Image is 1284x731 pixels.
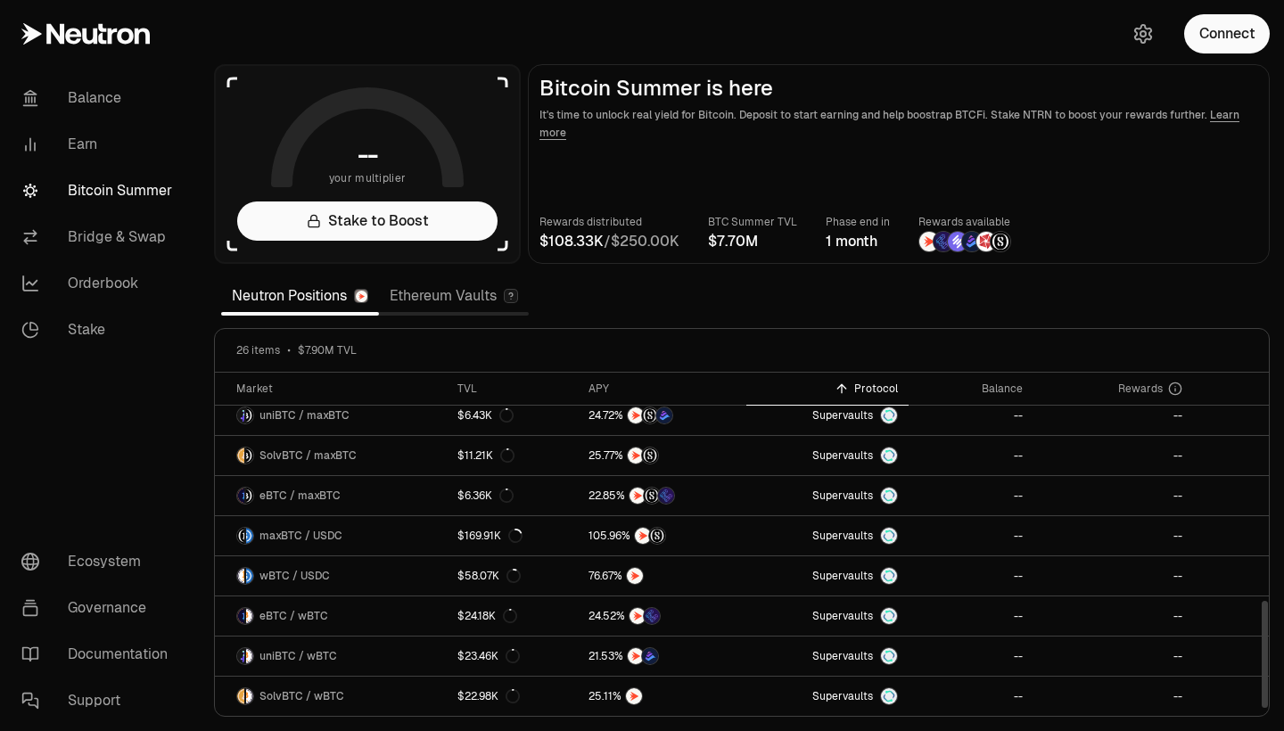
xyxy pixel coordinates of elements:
[259,489,341,503] span: eBTC / maxBTC
[909,677,1033,716] a: --
[812,529,873,543] span: Supervaults
[1033,476,1193,515] a: --
[1184,14,1270,53] button: Connect
[919,232,939,251] img: NTRN
[215,556,447,595] a: wBTC LogoUSDC LogowBTC / USDC
[246,407,253,423] img: maxBTC Logo
[358,141,378,169] h1: --
[578,436,745,475] a: NTRNStructured Points
[539,213,679,231] p: Rewards distributed
[259,689,344,703] span: SolvBTC / wBTC
[237,448,244,464] img: SolvBTC Logo
[881,488,897,504] img: Supervaults
[630,608,646,624] img: NTRN
[447,516,578,555] a: $169.91K
[1033,596,1193,636] a: --
[1033,556,1193,595] a: --
[259,569,330,583] span: wBTC / USDC
[909,637,1033,676] a: --
[7,121,193,168] a: Earn
[215,396,447,435] a: uniBTC LogomaxBTC LogouniBTC / maxBTC
[642,448,658,464] img: Structured Points
[578,516,745,555] a: NTRNStructured Points
[237,407,244,423] img: uniBTC Logo
[457,649,520,663] div: $23.46K
[578,637,745,676] a: NTRNBedrock Diamonds
[457,382,567,396] div: TVL
[881,407,897,423] img: Supervaults
[356,291,367,302] img: Neutron Logo
[1118,382,1163,396] span: Rewards
[588,407,735,424] button: NTRNStructured PointsBedrock Diamonds
[934,232,953,251] img: EtherFi Points
[826,213,890,231] p: Phase end in
[881,448,897,464] img: Supervaults
[588,447,735,464] button: NTRNStructured Points
[447,396,578,435] a: $6.43K
[7,585,193,631] a: Governance
[7,678,193,724] a: Support
[628,407,644,423] img: NTRN
[457,408,514,423] div: $6.43K
[628,648,644,664] img: NTRN
[881,528,897,544] img: Supervaults
[237,568,244,584] img: wBTC Logo
[812,609,873,623] span: Supervaults
[881,648,897,664] img: Supervaults
[976,232,996,251] img: Mars Fragments
[259,529,342,543] span: maxBTC / USDC
[7,307,193,353] a: Stake
[246,688,253,704] img: wBTC Logo
[918,213,1011,231] p: Rewards available
[215,677,447,716] a: SolvBTC LogowBTC LogoSolvBTC / wBTC
[447,436,578,475] a: $11.21K
[1033,396,1193,435] a: --
[215,596,447,636] a: eBTC LogowBTC LogoeBTC / wBTC
[757,382,898,396] div: Protocol
[215,476,447,515] a: eBTC LogomaxBTC LogoeBTC / maxBTC
[642,407,658,423] img: Structured Points
[246,568,253,584] img: USDC Logo
[649,528,665,544] img: Structured Points
[578,396,745,435] a: NTRNStructured PointsBedrock Diamonds
[246,648,253,664] img: wBTC Logo
[588,607,735,625] button: NTRNEtherFi Points
[237,528,244,544] img: maxBTC Logo
[909,436,1033,475] a: --
[626,688,642,704] img: NTRN
[246,448,253,464] img: maxBTC Logo
[447,476,578,515] a: $6.36K
[881,608,897,624] img: Supervaults
[7,538,193,585] a: Ecosystem
[1033,516,1193,555] a: --
[447,556,578,595] a: $58.07K
[237,608,244,624] img: eBTC Logo
[221,278,379,314] a: Neutron Positions
[909,556,1033,595] a: --
[948,232,967,251] img: Solv Points
[7,168,193,214] a: Bitcoin Summer
[539,231,679,252] div: /
[236,382,436,396] div: Market
[826,231,890,252] div: 1 month
[628,448,644,464] img: NTRN
[379,278,529,314] a: Ethereum Vaults
[298,343,357,357] span: $7.90M TVL
[588,687,735,705] button: NTRN
[642,648,658,664] img: Bedrock Diamonds
[447,677,578,716] a: $22.98K
[7,214,193,260] a: Bridge & Swap
[1033,436,1193,475] a: --
[881,568,897,584] img: Supervaults
[588,647,735,665] button: NTRNBedrock Diamonds
[259,408,350,423] span: uniBTC / maxBTC
[237,648,244,664] img: uniBTC Logo
[578,556,745,595] a: NTRN
[237,688,244,704] img: SolvBTC Logo
[237,201,498,241] a: Stake to Boost
[812,569,873,583] span: Supervaults
[215,436,447,475] a: SolvBTC LogomaxBTC LogoSolvBTC / maxBTC
[881,688,897,704] img: Supervaults
[259,649,337,663] span: uniBTC / wBTC
[909,516,1033,555] a: --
